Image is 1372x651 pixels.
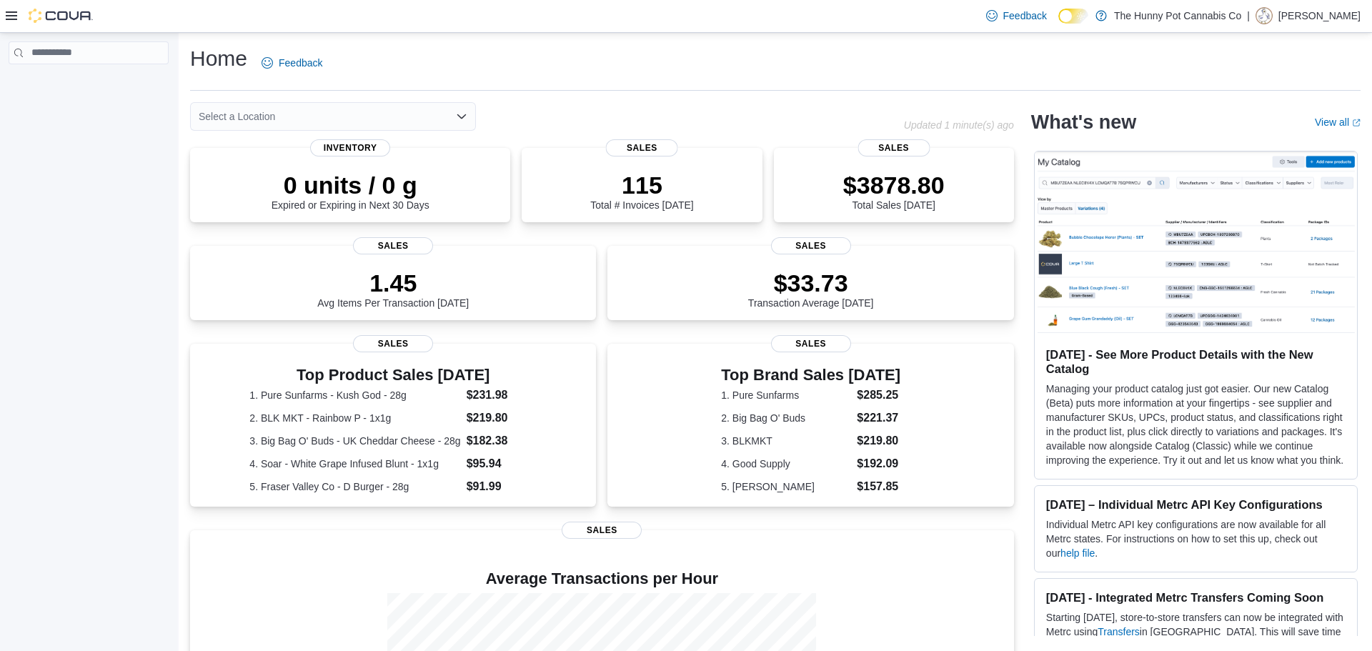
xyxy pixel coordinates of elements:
dd: $182.38 [467,432,537,449]
a: View allExternal link [1315,116,1361,128]
h4: Average Transactions per Hour [202,570,1003,587]
dt: 2. Big Bag O' Buds [721,411,851,425]
img: Cova [29,9,93,23]
a: help file [1060,547,1095,559]
p: Managing your product catalog just got easier. Our new Catalog (Beta) puts more information at yo... [1046,382,1346,467]
input: Dark Mode [1058,9,1088,24]
p: Individual Metrc API key configurations are now available for all Metrc states. For instructions ... [1046,517,1346,560]
span: Sales [771,237,851,254]
span: Sales [562,522,642,539]
dd: $95.94 [467,455,537,472]
span: Sales [771,335,851,352]
span: Sales [606,139,678,156]
p: $3878.80 [843,171,945,199]
span: Sales [353,335,433,352]
div: Dillon Marquez [1256,7,1273,24]
dt: 5. Fraser Valley Co - D Burger - 28g [249,479,460,494]
h3: [DATE] - See More Product Details with the New Catalog [1046,347,1346,376]
h3: Top Brand Sales [DATE] [721,367,900,384]
button: Open list of options [456,111,467,122]
dt: 4. Soar - White Grape Infused Blunt - 1x1g [249,457,460,471]
dt: 3. BLKMKT [721,434,851,448]
p: | [1247,7,1250,24]
div: Expired or Expiring in Next 30 Days [272,171,429,211]
div: Transaction Average [DATE] [748,269,874,309]
dd: $221.37 [857,409,900,427]
a: Transfers [1098,626,1140,637]
dt: 4. Good Supply [721,457,851,471]
h3: [DATE] – Individual Metrc API Key Configurations [1046,497,1346,512]
nav: Complex example [9,67,169,101]
dt: 3. Big Bag O' Buds - UK Cheddar Cheese - 28g [249,434,460,448]
span: Sales [353,237,433,254]
p: $33.73 [748,269,874,297]
p: 0 units / 0 g [272,171,429,199]
dd: $231.98 [467,387,537,404]
span: Inventory [310,139,390,156]
dd: $285.25 [857,387,900,404]
span: Sales [857,139,930,156]
dt: 2. BLK MKT - Rainbow P - 1x1g [249,411,460,425]
dd: $157.85 [857,478,900,495]
span: Feedback [279,56,322,70]
div: Avg Items Per Transaction [DATE] [317,269,469,309]
p: 115 [590,171,693,199]
div: Total # Invoices [DATE] [590,171,693,211]
p: [PERSON_NAME] [1278,7,1361,24]
span: Feedback [1003,9,1047,23]
dt: 1. Pure Sunfarms - Kush God - 28g [249,388,460,402]
h3: [DATE] - Integrated Metrc Transfers Coming Soon [1046,590,1346,605]
div: Total Sales [DATE] [843,171,945,211]
dd: $91.99 [467,478,537,495]
dd: $219.80 [467,409,537,427]
a: Feedback [980,1,1053,30]
p: Updated 1 minute(s) ago [904,119,1014,131]
dt: 5. [PERSON_NAME] [721,479,851,494]
dt: 1. Pure Sunfarms [721,388,851,402]
h2: What's new [1031,111,1136,134]
dd: $192.09 [857,455,900,472]
p: 1.45 [317,269,469,297]
h1: Home [190,44,247,73]
dd: $219.80 [857,432,900,449]
a: Feedback [256,49,328,77]
p: The Hunny Pot Cannabis Co [1114,7,1241,24]
svg: External link [1352,119,1361,127]
h3: Top Product Sales [DATE] [249,367,537,384]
